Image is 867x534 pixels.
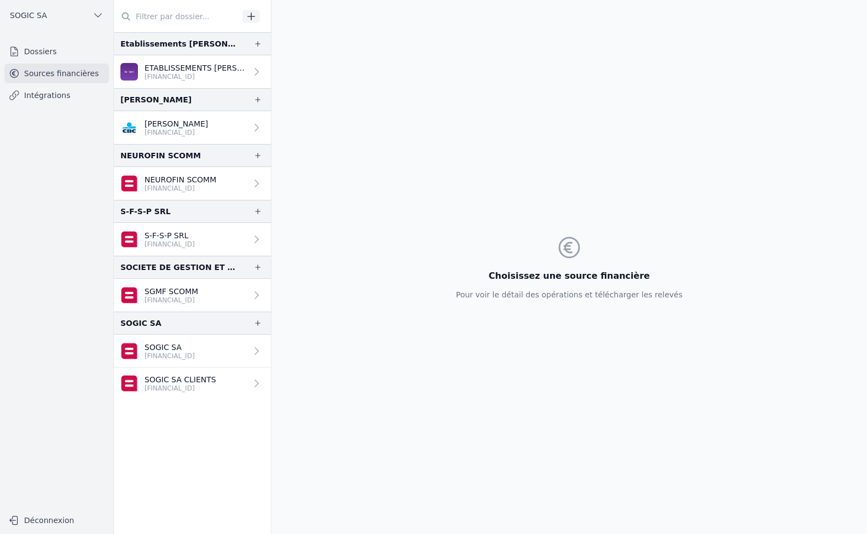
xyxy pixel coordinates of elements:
[456,269,683,283] h3: Choisissez une source financière
[114,7,239,26] input: Filtrer par dossier...
[144,72,247,81] p: [FINANCIAL_ID]
[120,93,192,106] div: [PERSON_NAME]
[144,174,216,185] p: NEUROFIN SCOMM
[114,279,271,312] a: SGMF SCOMM [FINANCIAL_ID]
[120,119,138,136] img: CBC_CREGBEBB.png
[120,63,138,81] img: BEOBANK_CTBKBEBX.png
[144,286,198,297] p: SGMF SCOMM
[144,342,195,353] p: SOGIC SA
[114,111,271,144] a: [PERSON_NAME] [FINANCIAL_ID]
[120,342,138,360] img: belfius-1.png
[120,375,138,392] img: belfius-1.png
[144,118,208,129] p: [PERSON_NAME]
[114,223,271,256] a: S-F-S-P SRL [FINANCIAL_ID]
[4,512,109,529] button: Déconnexion
[144,352,195,360] p: [FINANCIAL_ID]
[4,64,109,83] a: Sources financières
[120,205,171,218] div: S-F-S-P SRL
[144,240,195,249] p: [FINANCIAL_ID]
[120,317,161,330] div: SOGIC SA
[114,335,271,368] a: SOGIC SA [FINANCIAL_ID]
[4,7,109,24] button: SOGIC SA
[144,230,195,241] p: S-F-S-P SRL
[10,10,47,21] span: SOGIC SA
[144,62,247,73] p: ETABLISSEMENTS [PERSON_NAME] & F
[144,296,198,305] p: [FINANCIAL_ID]
[120,149,201,162] div: NEUROFIN SCOMM
[144,384,216,393] p: [FINANCIAL_ID]
[4,42,109,61] a: Dossiers
[120,261,236,274] div: SOCIETE DE GESTION ET DE MOYENS POUR FIDUCIAIRES SCS
[114,167,271,200] a: NEUROFIN SCOMM [FINANCIAL_ID]
[120,231,138,248] img: belfius-1.png
[114,368,271,400] a: SOGIC SA CLIENTS [FINANCIAL_ID]
[4,85,109,105] a: Intégrations
[120,175,138,192] img: belfius-1.png
[120,37,236,50] div: Etablissements [PERSON_NAME] et fils [PERSON_NAME]
[456,289,683,300] p: Pour voir le détail des opérations et télécharger les relevés
[144,374,216,385] p: SOGIC SA CLIENTS
[114,55,271,88] a: ETABLISSEMENTS [PERSON_NAME] & F [FINANCIAL_ID]
[144,184,216,193] p: [FINANCIAL_ID]
[120,286,138,304] img: belfius-1.png
[144,128,208,137] p: [FINANCIAL_ID]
